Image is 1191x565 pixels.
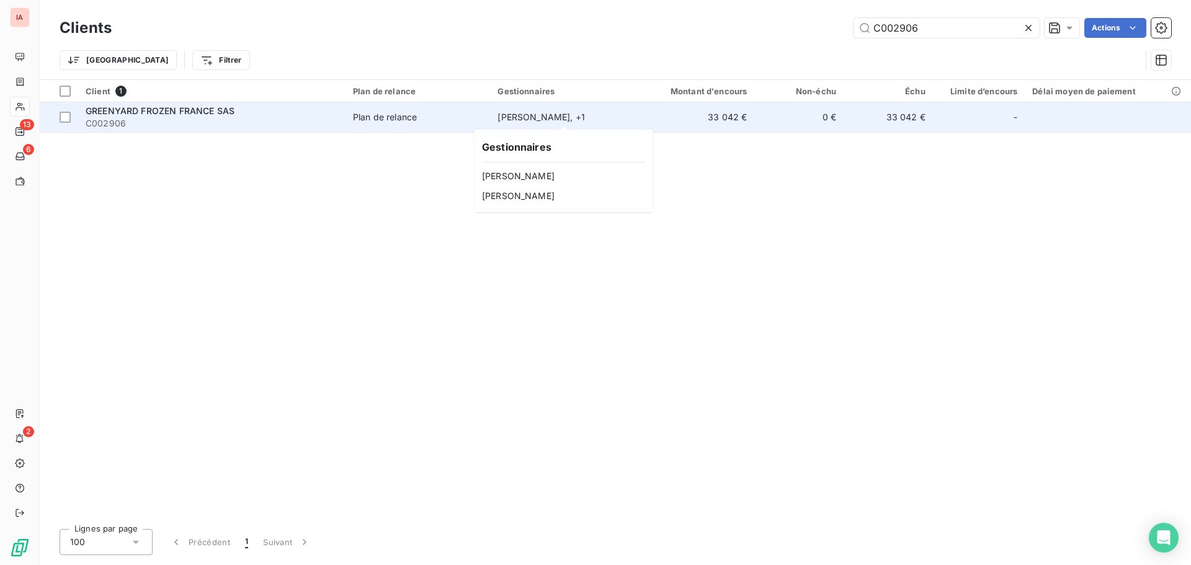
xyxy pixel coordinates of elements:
div: IA [10,7,30,27]
span: 13 [20,119,34,130]
div: [PERSON_NAME] , + 1 [497,111,627,123]
div: Limite d’encours [940,86,1018,96]
div: Plan de relance [353,86,483,96]
h3: Clients [60,17,112,39]
div: Non-échu [762,86,836,96]
button: 1 [238,529,256,555]
span: 1 [245,536,248,548]
td: 0 € [754,102,844,132]
span: [PERSON_NAME] [482,190,555,202]
span: 1 [115,86,127,97]
img: Logo LeanPay [10,538,30,558]
span: 6 [23,144,34,155]
div: Gestionnaires [497,86,627,96]
div: Plan de relance [353,111,417,123]
button: Filtrer [192,50,249,70]
td: 33 042 € [635,102,755,132]
input: Rechercher [854,18,1040,38]
button: Précédent [163,529,238,555]
div: Open Intercom Messenger [1149,523,1179,553]
span: 100 [70,536,85,548]
button: Actions [1084,18,1146,38]
div: Montant d'encours [643,86,747,96]
div: Échu [851,86,926,96]
h6: Gestionnaires [482,140,551,154]
button: Suivant [256,529,318,555]
span: C002906 [86,117,338,130]
div: Délai moyen de paiement [1032,86,1184,96]
button: [GEOGRAPHIC_DATA] [60,50,177,70]
span: - [1014,111,1017,123]
span: Client [86,86,110,96]
span: [PERSON_NAME] [482,170,555,182]
span: GREENYARD FROZEN FRANCE SAS [86,105,234,116]
span: 2 [23,426,34,437]
td: 33 042 € [844,102,933,132]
